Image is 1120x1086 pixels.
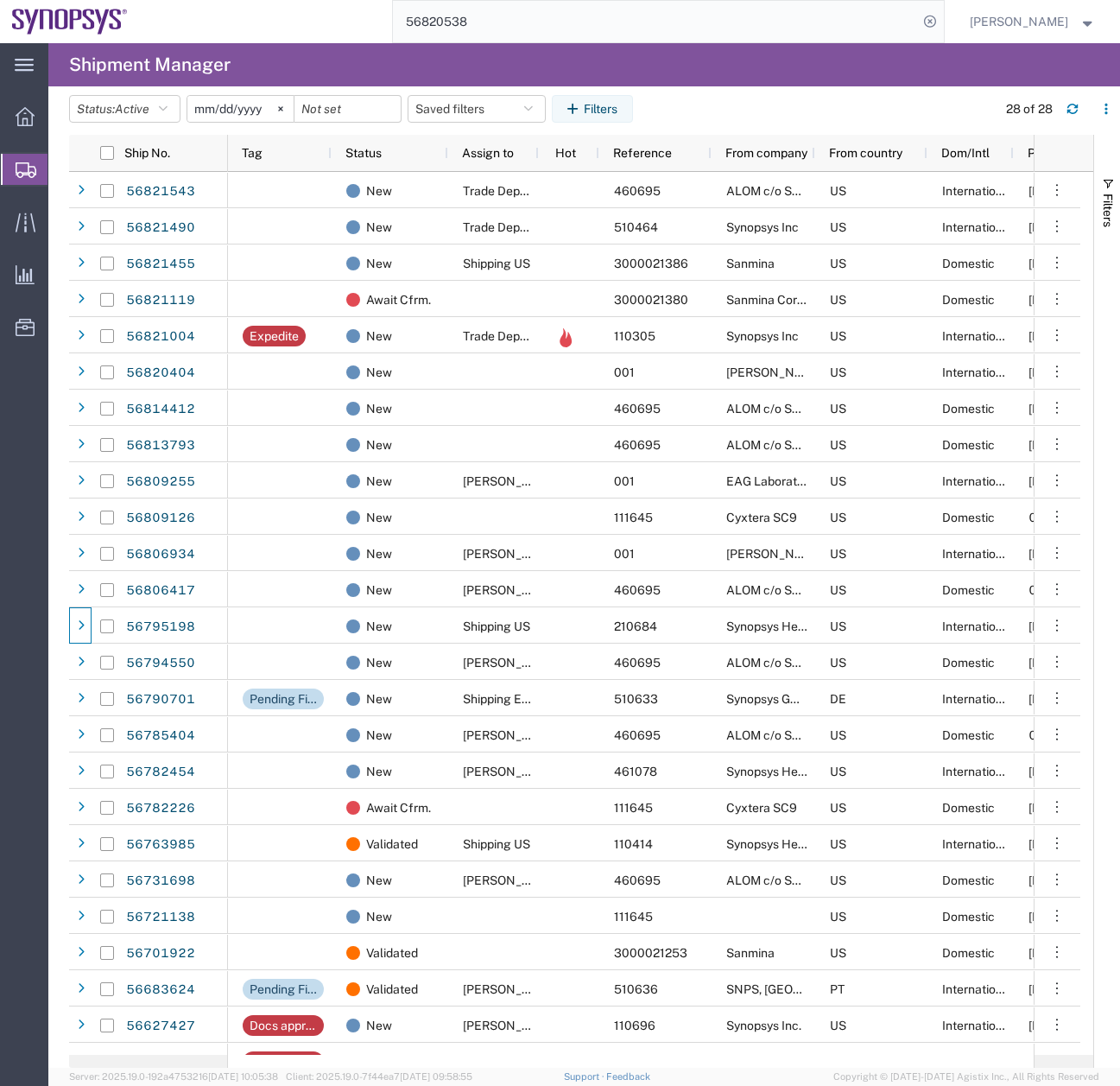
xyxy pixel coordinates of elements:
span: New [366,645,392,681]
span: US [830,656,846,670]
span: New [366,536,392,572]
span: ALOM c/o SYNOPSYS [726,873,848,887]
span: US [830,511,846,524]
span: US [830,402,846,416]
span: 09/15/2025 [1028,474,1066,488]
a: 56627427 [125,1013,196,1040]
span: Dom/Intl [941,146,990,160]
span: International [942,184,1013,198]
span: Kris Ford [463,873,561,887]
span: US [830,257,846,270]
span: US [830,547,846,561]
span: Synopsys Headquarters USSV [726,619,893,633]
span: Zach Anderson [463,1019,561,1032]
span: Server: 2025.19.0-192a4753216 [69,1071,278,1082]
span: Validated [366,935,418,971]
div: Docs approval needed [250,1015,317,1036]
span: 111645 [614,801,653,815]
span: Zach Anderson [463,765,561,778]
span: ALOM c/o SYNOPSYS [726,402,848,416]
a: 56821119 [125,287,196,314]
span: 09/11/2025 [1028,1019,1066,1032]
span: New [366,1007,392,1044]
span: Rafael Chacon [463,474,561,488]
span: 3000021253 [614,946,687,960]
a: 56785404 [125,722,196,750]
span: US [830,837,846,851]
span: International [942,765,1013,778]
a: 56626633 [125,1049,196,1076]
span: Synopsys Headquarters USSV [726,837,893,851]
span: Trade Department [463,184,564,198]
span: US [830,293,846,307]
span: International [942,982,1013,996]
span: 09/16/2025 [1028,511,1106,524]
a: Feedback [606,1071,650,1082]
span: SNPS, Portugal Unipessoal, Lda. [726,982,980,996]
span: ALOM c/o SYNOPSYS [726,438,848,452]
span: Synopsys Inc [726,220,799,234]
span: Synopsys Inc. [726,1019,801,1032]
div: 28 of 28 [1006,100,1053,118]
span: Domestic [942,402,995,416]
span: International [942,1019,1013,1032]
span: 110305 [614,329,655,343]
span: Synopsys Headquarters USSV [726,765,893,778]
span: Domestic [942,438,995,452]
button: Filters [552,95,633,123]
span: 001 [614,474,635,488]
a: 56821543 [125,178,196,206]
a: 56721138 [125,904,196,931]
span: US [830,438,846,452]
span: 460695 [614,728,661,742]
button: [PERSON_NAME] [969,11,1097,32]
span: 510636 [614,982,658,996]
span: US [830,910,846,924]
a: 56806417 [125,577,196,605]
span: Shipping US [463,837,530,851]
span: 460695 [614,184,661,198]
button: Saved filters [408,95,546,123]
span: Domestic [942,293,995,307]
span: Domestic [942,873,995,887]
span: [DATE] 10:05:38 [208,1071,278,1082]
span: US [830,184,846,198]
span: New [366,391,392,427]
span: International [942,692,1013,706]
span: US [830,873,846,887]
span: ALOM c/o SYNOPSYS [726,728,848,742]
a: 56821004 [125,323,196,351]
span: Domestic [942,511,995,524]
span: International [942,837,1013,851]
span: 09/05/2025 [1028,946,1066,960]
span: 09/12/2025 [1028,547,1066,561]
span: 09/11/2025 [1028,837,1066,851]
span: Await Cfrm. [366,790,431,826]
span: Synopsys Inc [726,329,799,343]
span: 3000021386 [614,257,688,270]
span: New [366,899,392,935]
span: International [942,329,1013,343]
span: International [942,474,1013,488]
a: 56809255 [125,468,196,496]
span: Filters [1101,194,1115,227]
span: 09/19/2025 [1028,873,1066,887]
span: Active [115,102,149,116]
span: ALOM c/o SYNOPSYS [726,656,848,670]
span: Domestic [942,728,995,742]
div: Expedite [250,326,299,346]
a: 56782226 [125,795,196,822]
span: 09/18/2025 [1028,184,1066,198]
span: New [366,245,392,282]
span: New [366,318,392,354]
span: DE [830,692,846,706]
span: US [830,329,846,343]
span: 110414 [614,837,653,851]
img: logo [12,9,128,35]
span: 09/10/2025 [1028,982,1066,996]
span: 460695 [614,583,661,597]
span: Sanmina [726,257,775,270]
span: From country [829,146,902,160]
span: Domestic [942,257,995,270]
span: Domestic [942,910,995,924]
